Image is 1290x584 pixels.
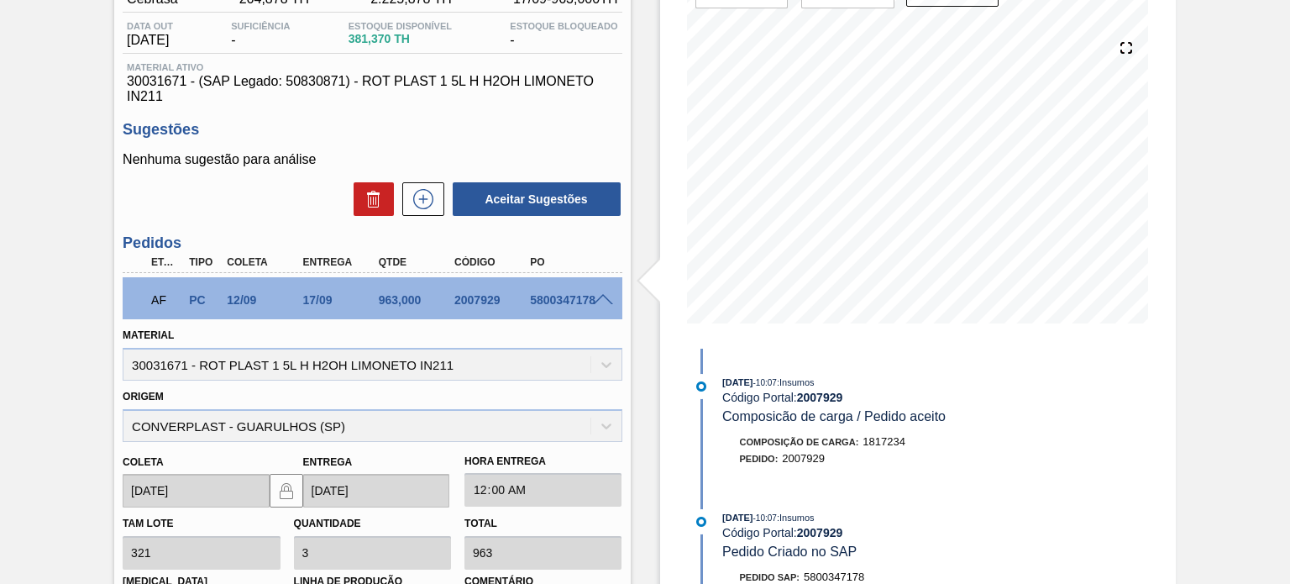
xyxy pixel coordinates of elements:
span: Composicão de carga / Pedido aceito [722,409,946,424]
input: dd/mm/yyyy [303,474,449,508]
span: Pedido SAP: [740,572,800,582]
span: Composição de Carga : [740,437,859,447]
div: Excluir Sugestões [345,182,394,216]
label: Quantidade [294,518,361,529]
div: Tipo [185,256,223,268]
img: atual [696,381,706,392]
div: 12/09/2025 [223,293,306,307]
div: 5800347178 [526,293,609,307]
span: [DATE] [722,377,752,387]
label: Entrega [303,456,353,468]
label: Total [464,518,497,529]
div: Pedido de Compra [185,293,223,307]
span: [DATE] [127,33,173,48]
div: Aceitar Sugestões [444,181,622,218]
span: 381,370 TH [349,33,452,45]
span: - 10:07 [753,513,777,523]
div: - [506,21,621,48]
span: [DATE] [722,513,752,523]
div: Código Portal: [722,391,1121,404]
span: Suficiência [231,21,290,31]
div: PO [526,256,609,268]
button: Aceitar Sugestões [453,182,621,216]
div: Coleta [223,256,306,268]
span: 30031671 - (SAP Legado: 50830871) - ROT PLAST 1 5L H H2OH LIMONETO IN211 [127,74,617,104]
h3: Pedidos [123,234,621,252]
span: 2007929 [782,452,825,465]
span: Material ativo [127,62,617,72]
span: Estoque Disponível [349,21,452,31]
div: Entrega [299,256,382,268]
strong: 2007929 [797,526,843,539]
span: 1817234 [863,435,905,448]
strong: 2007929 [797,391,843,404]
img: atual [696,517,706,527]
h3: Sugestões [123,121,621,139]
span: Pedido : [740,454,779,464]
div: - [227,21,294,48]
span: - 10:07 [753,378,777,387]
input: dd/mm/yyyy [123,474,269,508]
span: : Insumos [777,513,815,523]
p: AF [151,293,181,307]
label: Material [123,329,174,341]
p: Nenhuma sugestão para análise [123,152,621,167]
span: : Insumos [777,377,815,387]
div: 963,000 [375,293,458,307]
div: Código Portal: [722,526,1121,539]
div: Etapa [147,256,185,268]
span: 5800347178 [804,571,864,583]
div: Código [450,256,533,268]
button: locked [270,474,303,508]
div: 17/09/2025 [299,293,382,307]
span: Pedido Criado no SAP [722,545,857,559]
div: Qtde [375,256,458,268]
span: Estoque Bloqueado [510,21,617,31]
label: Tam lote [123,518,173,529]
label: Origem [123,391,164,402]
div: 2007929 [450,293,533,307]
div: Aguardando Faturamento [147,281,185,318]
label: Hora Entrega [464,450,621,474]
div: Nova sugestão [394,182,444,216]
label: Coleta [123,456,163,468]
img: locked [276,481,296,501]
span: Data out [127,21,173,31]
